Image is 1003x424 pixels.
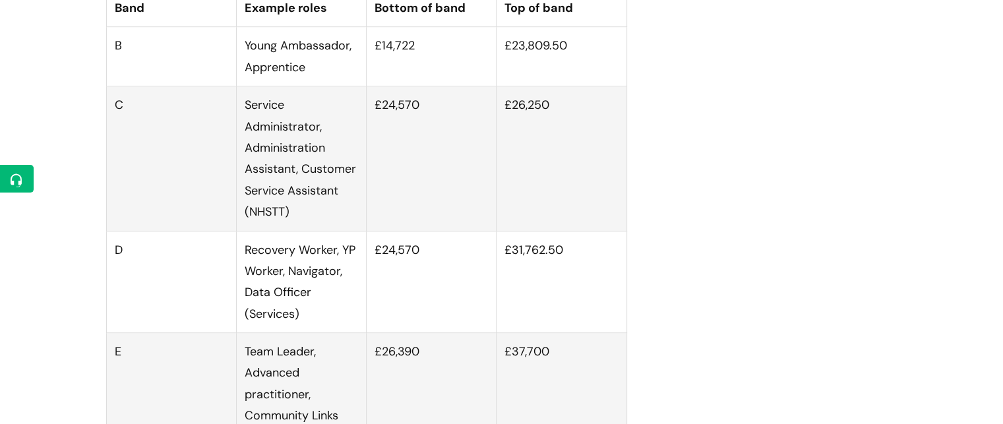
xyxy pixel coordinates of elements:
[106,231,236,333] td: D
[367,27,497,86] td: £14,722
[106,27,236,86] td: B
[497,27,626,86] td: £23,809.50
[236,27,366,86] td: Young Ambassador, Apprentice
[367,231,497,333] td: £24,570
[497,86,626,231] td: £26,250
[106,86,236,231] td: C
[367,86,497,231] td: £24,570
[236,231,366,333] td: Recovery Worker, YP Worker, Navigator, Data Officer (Services)
[497,231,626,333] td: £31,762.50
[236,86,366,231] td: Service Administrator, Administration Assistant, Customer Service Assistant (NHSTT)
